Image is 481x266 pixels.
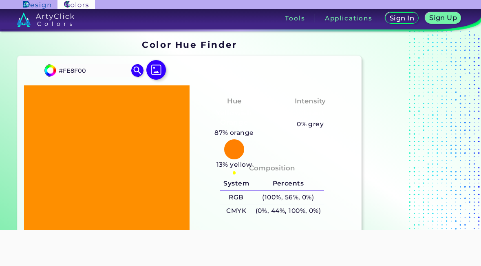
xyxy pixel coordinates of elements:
[252,177,324,190] h5: Percents
[131,64,143,76] img: icon search
[285,15,305,21] h3: Tools
[201,108,267,127] h3: Yellowish Orange
[17,12,74,27] img: logo_artyclick_colors_white.svg
[211,127,257,138] h5: 87% orange
[227,95,241,107] h4: Hue
[220,204,252,218] h5: CMYK
[295,95,326,107] h4: Intensity
[430,15,456,21] h5: Sign Up
[56,65,132,76] input: type color..
[297,119,324,130] h5: 0% grey
[390,15,413,22] h5: Sign In
[252,191,324,204] h5: (100%, 56%, 0%)
[325,15,373,21] h3: Applications
[293,108,328,118] h3: Vibrant
[263,228,282,240] h4: Color
[142,38,237,51] h1: Color Hue Finder
[146,60,166,80] img: icon picture
[426,13,460,24] a: Sign Up
[386,13,418,24] a: Sign In
[220,191,252,204] h5: RGB
[23,1,51,9] img: ArtyClick Design logo
[249,162,295,174] h4: Composition
[220,177,252,190] h5: System
[252,204,324,218] h5: (0%, 44%, 100%, 0%)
